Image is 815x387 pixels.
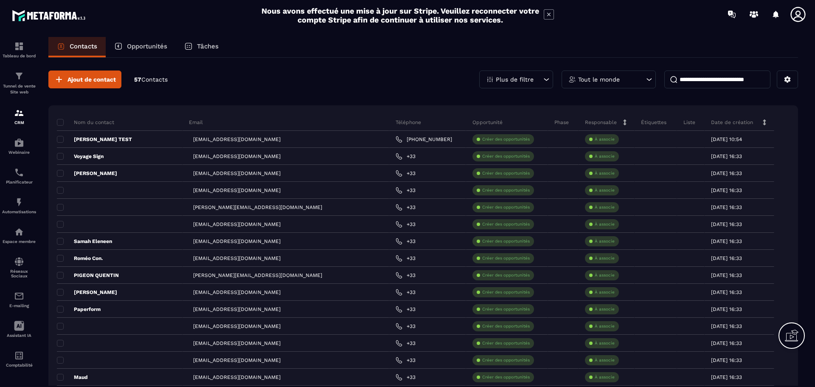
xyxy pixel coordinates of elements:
a: +33 [396,323,416,330]
a: social-networksocial-networkRéseaux Sociaux [2,250,36,285]
p: CRM [2,120,36,125]
a: +33 [396,170,416,177]
p: À associe [595,272,615,278]
span: Ajout de contact [67,75,116,84]
p: [DATE] 16:33 [711,323,742,329]
p: Téléphone [396,119,421,126]
img: email [14,291,24,301]
p: [DATE] 16:33 [711,272,742,278]
a: +33 [396,255,416,262]
a: +33 [396,238,416,245]
a: formationformationTunnel de vente Site web [2,65,36,102]
p: Phase [554,119,569,126]
a: Tâches [176,37,227,57]
p: Comptabilité [2,363,36,367]
p: Assistant IA [2,333,36,338]
a: accountantaccountantComptabilité [2,344,36,374]
p: À associe [595,170,615,176]
p: À associe [595,306,615,312]
p: Webinaire [2,150,36,155]
img: formation [14,41,24,51]
span: Contacts [141,76,168,83]
a: automationsautomationsAutomatisations [2,191,36,220]
p: Liste [683,119,695,126]
a: +33 [396,187,416,194]
p: À associe [595,136,615,142]
img: automations [14,138,24,148]
a: +33 [396,221,416,228]
p: Créer des opportunités [482,221,530,227]
p: À associe [595,221,615,227]
p: Tout le monde [578,76,620,82]
p: Créer des opportunités [482,323,530,329]
p: E-mailing [2,303,36,308]
p: À associe [595,153,615,159]
p: [DATE] 16:33 [711,170,742,176]
p: Opportunités [127,42,167,50]
p: [DATE] 16:33 [711,153,742,159]
p: Responsable [585,119,617,126]
p: Opportunité [472,119,503,126]
p: [DATE] 16:33 [711,238,742,244]
p: Tableau de bord [2,54,36,58]
a: +33 [396,357,416,364]
p: [PERSON_NAME] [57,289,117,296]
h2: Nous avons effectué une mise à jour sur Stripe. Veuillez reconnecter votre compte Stripe afin de ... [261,6,540,24]
p: Créer des opportunités [482,136,530,142]
p: Email [189,119,203,126]
img: scheduler [14,167,24,178]
a: [PHONE_NUMBER] [396,136,452,143]
p: Paperform [57,306,101,313]
p: Tâches [197,42,219,50]
p: Créer des opportunités [482,255,530,261]
a: automationsautomationsEspace membre [2,220,36,250]
a: formationformationTableau de bord [2,35,36,65]
a: +33 [396,289,416,296]
p: [DATE] 16:33 [711,374,742,380]
p: [DATE] 16:33 [711,357,742,363]
p: À associe [595,323,615,329]
p: À associe [595,204,615,210]
p: Créer des opportunités [482,306,530,312]
p: À associe [595,340,615,346]
p: Tunnel de vente Site web [2,83,36,95]
a: emailemailE-mailing [2,285,36,314]
p: PIGEON QUENTIN [57,272,119,279]
button: Ajout de contact [48,71,121,88]
a: Opportunités [106,37,176,57]
a: automationsautomationsWebinaire [2,131,36,161]
a: formationformationCRM [2,102,36,131]
p: [PERSON_NAME] [57,170,117,177]
p: [PERSON_NAME] TEST [57,136,132,143]
img: formation [14,71,24,81]
p: Automatisations [2,209,36,214]
p: [DATE] 16:33 [711,187,742,193]
img: automations [14,227,24,237]
p: [DATE] 16:33 [711,289,742,295]
p: 57 [134,76,168,84]
p: Plus de filtre [496,76,534,82]
p: [DATE] 16:33 [711,306,742,312]
p: [DATE] 16:33 [711,340,742,346]
p: Date de création [711,119,753,126]
a: schedulerschedulerPlanificateur [2,161,36,191]
p: À associe [595,357,615,363]
a: +33 [396,204,416,211]
img: accountant [14,350,24,361]
a: +33 [396,272,416,279]
p: À associe [595,238,615,244]
img: social-network [14,257,24,267]
p: Créer des opportunités [482,204,530,210]
p: [DATE] 16:33 [711,204,742,210]
p: Maud [57,374,88,381]
a: +33 [396,340,416,347]
p: Planificateur [2,180,36,184]
a: Assistant IA [2,314,36,344]
p: [DATE] 10:54 [711,136,742,142]
img: formation [14,108,24,118]
p: À associe [595,289,615,295]
p: Espace membre [2,239,36,244]
p: [DATE] 16:33 [711,255,742,261]
p: Créer des opportunités [482,153,530,159]
p: Voyage Sign [57,153,104,160]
